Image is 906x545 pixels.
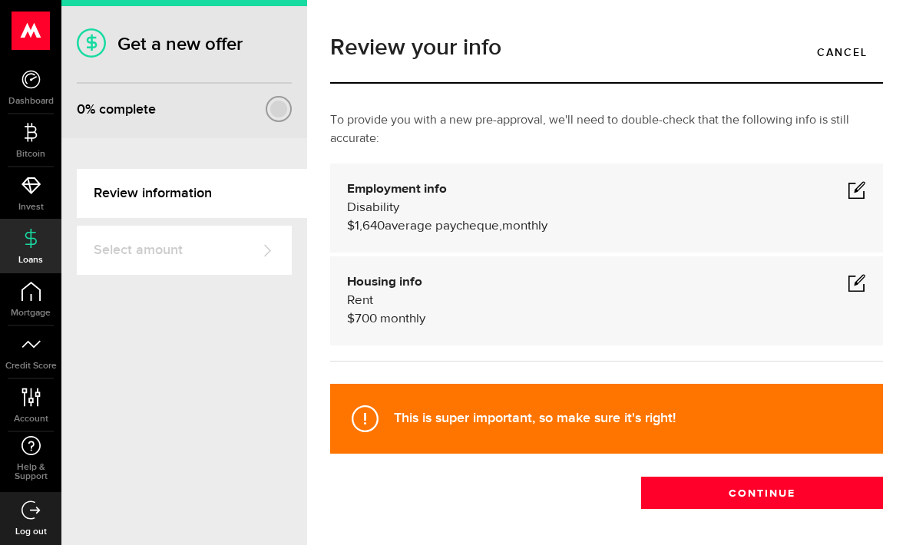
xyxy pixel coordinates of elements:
[77,226,292,275] a: Select amount
[802,36,883,68] a: Cancel
[77,33,292,55] h1: Get a new offer
[347,183,447,196] b: Employment info
[330,36,883,59] h1: Review your info
[77,169,307,218] a: Review information
[77,96,156,124] div: % complete
[355,312,377,325] span: 700
[385,220,502,233] span: average paycheque,
[380,312,425,325] span: monthly
[12,6,58,52] button: Open LiveChat chat widget
[347,312,355,325] span: $
[77,101,85,117] span: 0
[347,294,373,307] span: Rent
[330,111,883,148] p: To provide you with a new pre-approval, we'll need to double-check that the following info is sti...
[347,201,399,214] span: Disability
[502,220,547,233] span: monthly
[347,276,422,289] b: Housing info
[347,220,385,233] span: $1,640
[394,410,676,426] strong: This is super important, so make sure it's right!
[641,477,883,509] button: Continue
